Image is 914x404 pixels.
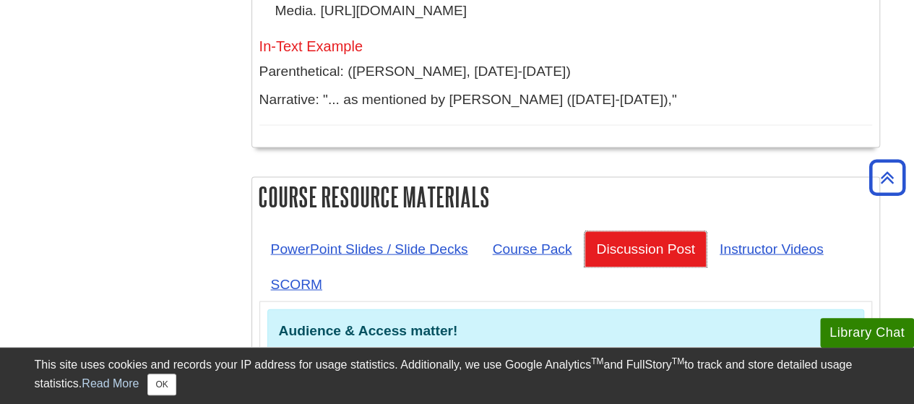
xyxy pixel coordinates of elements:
[259,231,480,267] a: PowerPoint Slides / Slide Decks
[259,61,872,82] p: Parenthetical: ([PERSON_NAME], [DATE]-[DATE])
[591,356,603,366] sup: TM
[35,356,880,395] div: This site uses cookies and records your IP address for usage statistics. Additionally, we use Goo...
[585,231,707,267] a: Discussion Post
[147,374,176,395] button: Close
[864,168,910,187] a: Back to Top
[252,178,879,216] h2: Course Resource Materials
[259,90,872,111] p: Narrative: "... as mentioned by [PERSON_NAME] ([DATE]-[DATE]),"
[82,377,139,390] a: Read More
[259,267,334,302] a: SCORM
[820,318,914,348] button: Library Chat
[672,356,684,366] sup: TM
[708,231,835,267] a: Instructor Videos
[481,231,584,267] a: Course Pack
[279,323,458,338] strong: Audience & Access matter!
[259,38,872,54] h5: In-Text Example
